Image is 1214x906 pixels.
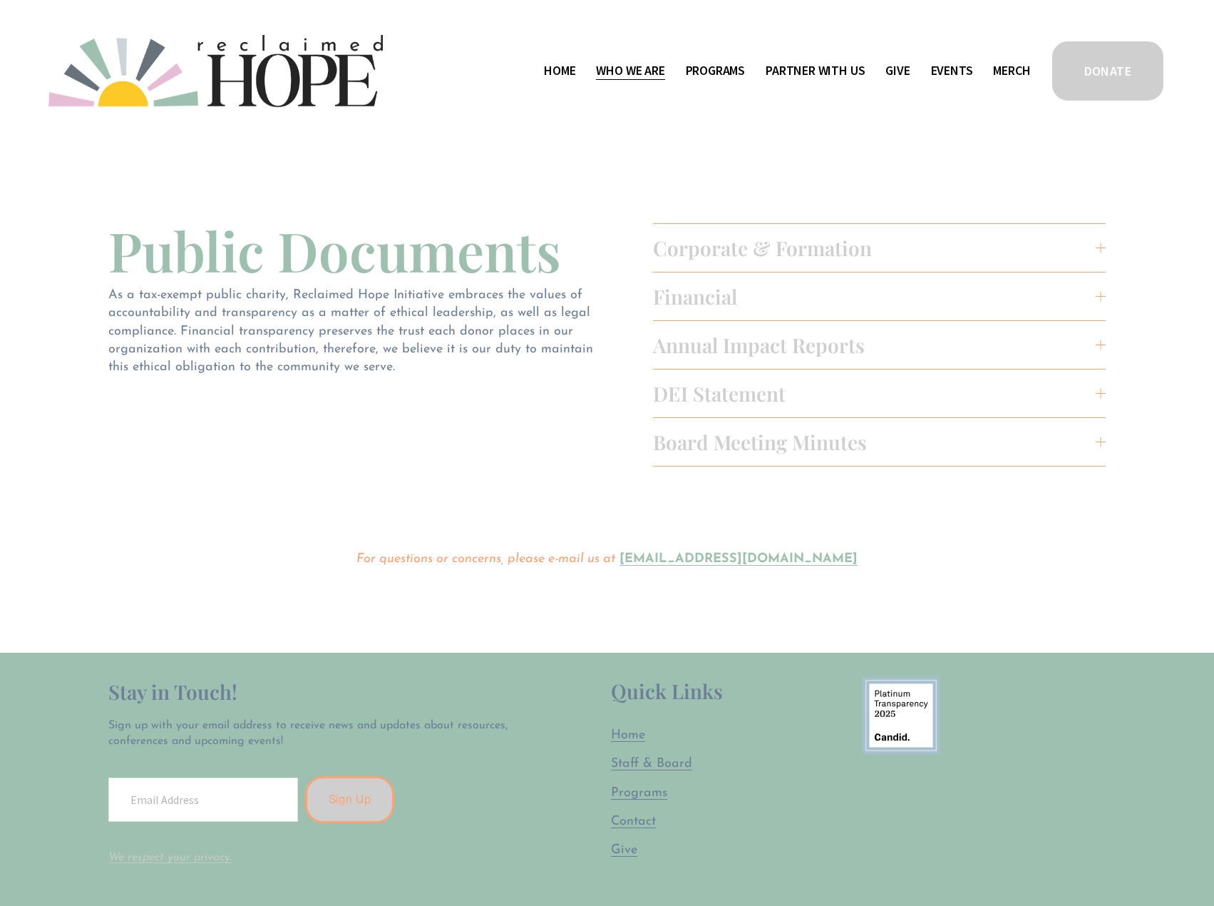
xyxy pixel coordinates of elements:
span: Staff & Board [611,758,692,770]
span: Home [611,729,645,742]
a: Give [611,842,637,860]
img: 9878580 [863,677,940,754]
button: Sign Up [305,776,395,823]
a: Events [931,60,973,83]
span: Programs [611,787,667,800]
span: Sign Up [329,793,371,806]
a: Merch [993,60,1030,83]
a: folder dropdown [686,60,746,83]
span: Public Documents [108,214,561,286]
span: DEI Statement [653,380,1096,407]
span: As a tax-exempt public charity, Reclaimed Hope Initiative embraces the values of accountability a... [108,289,597,374]
a: DONATE [1050,39,1166,103]
a: We respect your privacy. [108,852,232,863]
span: Board Meeting Minutes [653,429,1096,455]
button: Board Meeting Minutes [653,418,1106,466]
span: Annual Impact Reports [653,332,1096,358]
span: Give [611,844,637,857]
a: Home [611,727,645,745]
a: Programs [611,785,667,803]
span: Quick Links [611,678,723,704]
button: Financial [653,273,1106,320]
span: Financial [653,283,1096,310]
span: Partner With Us [766,61,865,81]
span: Who We Are [596,61,664,81]
img: Reclaimed Hope Initiative [48,35,383,107]
h2: Stay in Touch! [108,677,520,707]
p: Sign up with your email address to receive news and updates about resources, conferences and upco... [108,718,520,750]
button: Annual Impact Reports [653,321,1106,369]
input: Email Address [108,778,298,822]
a: Contact [611,813,656,831]
a: Staff & Board [611,755,692,773]
button: Corporate & Formation [653,224,1106,272]
button: DEI Statement [653,370,1106,417]
span: Corporate & Formation [653,235,1096,261]
em: For questions or concerns, please e-mail us at [356,553,615,566]
a: Home [544,60,575,83]
span: Programs [686,61,746,81]
a: folder dropdown [596,60,664,83]
a: [EMAIL_ADDRESS][DOMAIN_NAME] [619,553,858,566]
a: folder dropdown [766,60,865,83]
span: Contact [611,815,656,828]
a: Give [885,60,910,83]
